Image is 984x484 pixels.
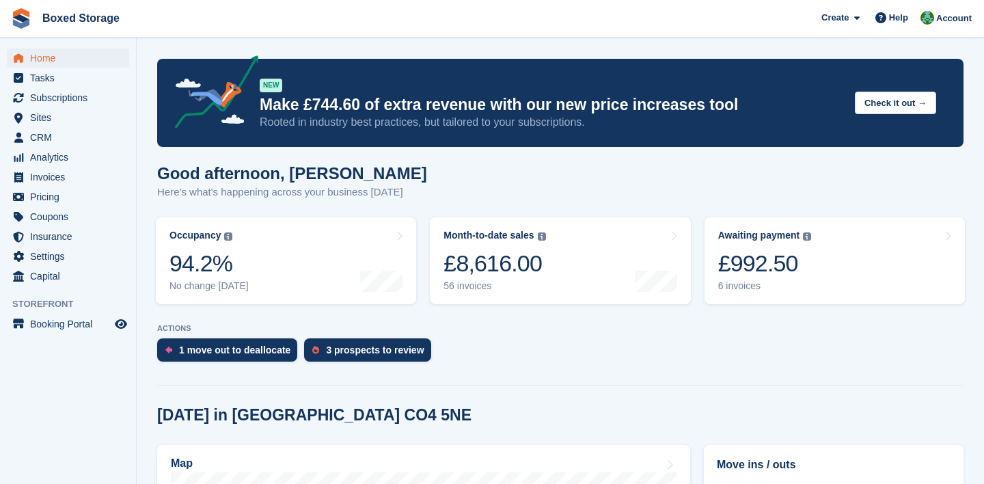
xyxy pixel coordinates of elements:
span: Pricing [30,187,112,206]
span: Capital [30,267,112,286]
span: Insurance [30,227,112,246]
img: prospect-51fa495bee0391a8d652442698ab0144808aea92771e9ea1ae160a38d050c398.svg [312,346,319,354]
a: menu [7,49,129,68]
a: menu [7,108,129,127]
span: Home [30,49,112,68]
a: Boxed Storage [37,7,125,29]
p: ACTIONS [157,324,963,333]
a: menu [7,267,129,286]
img: icon-info-grey-7440780725fd019a000dd9b08b2336e03edf1995a4989e88bcd33f0948082b44.svg [538,232,546,241]
span: Help [889,11,908,25]
div: Occupancy [169,230,221,241]
span: Subscriptions [30,88,112,107]
h2: [DATE] in [GEOGRAPHIC_DATA] CO4 5NE [157,406,471,425]
img: price-adjustments-announcement-icon-8257ccfd72463d97f412b2fc003d46551f7dbcb40ab6d574587a9cd5c0d94... [163,55,259,133]
div: NEW [260,79,282,92]
a: menu [7,227,129,246]
img: move_outs_to_deallocate_icon-f764333ba52eb49d3ac5e1228854f67142a1ed5810a6f6cc68b1a99e826820c5.svg [165,346,172,354]
div: 6 invoices [718,280,812,292]
h2: Map [171,457,193,470]
a: menu [7,207,129,226]
a: menu [7,148,129,167]
a: 1 move out to deallocate [157,338,304,368]
span: Invoices [30,167,112,187]
span: Booking Portal [30,314,112,334]
a: menu [7,88,129,107]
h2: Move ins / outs [717,457,951,473]
div: Awaiting payment [718,230,800,241]
a: menu [7,314,129,334]
a: menu [7,68,129,88]
a: menu [7,167,129,187]
a: Preview store [113,316,129,332]
a: Occupancy 94.2% No change [DATE] [156,217,416,304]
div: £8,616.00 [443,250,545,278]
div: No change [DATE] [169,280,249,292]
button: Check it out → [855,92,936,114]
div: 94.2% [169,250,249,278]
img: stora-icon-8386f47178a22dfd0bd8f6a31ec36ba5ce8667c1dd55bd0f319d3a0aa187defe.svg [11,8,31,29]
img: icon-info-grey-7440780725fd019a000dd9b08b2336e03edf1995a4989e88bcd33f0948082b44.svg [803,232,811,241]
a: menu [7,247,129,266]
p: Make £744.60 of extra revenue with our new price increases tool [260,95,844,115]
img: icon-info-grey-7440780725fd019a000dd9b08b2336e03edf1995a4989e88bcd33f0948082b44.svg [224,232,232,241]
div: £992.50 [718,250,812,278]
a: Awaiting payment £992.50 6 invoices [705,217,965,304]
div: 3 prospects to review [326,345,424,355]
span: Coupons [30,207,112,226]
h1: Good afternoon, [PERSON_NAME] [157,164,427,183]
div: 1 move out to deallocate [179,345,290,355]
span: Storefront [12,297,136,311]
span: Create [821,11,849,25]
img: Tobias Butler [920,11,934,25]
p: Here's what's happening across your business [DATE] [157,185,427,200]
span: Settings [30,247,112,266]
span: Analytics [30,148,112,167]
a: 3 prospects to review [304,338,437,368]
div: 56 invoices [443,280,545,292]
p: Rooted in industry best practices, but tailored to your subscriptions. [260,115,844,130]
span: Tasks [30,68,112,88]
span: Sites [30,108,112,127]
a: menu [7,187,129,206]
span: Account [936,12,972,25]
a: menu [7,128,129,147]
div: Month-to-date sales [443,230,534,241]
span: CRM [30,128,112,147]
a: Month-to-date sales £8,616.00 56 invoices [430,217,690,304]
